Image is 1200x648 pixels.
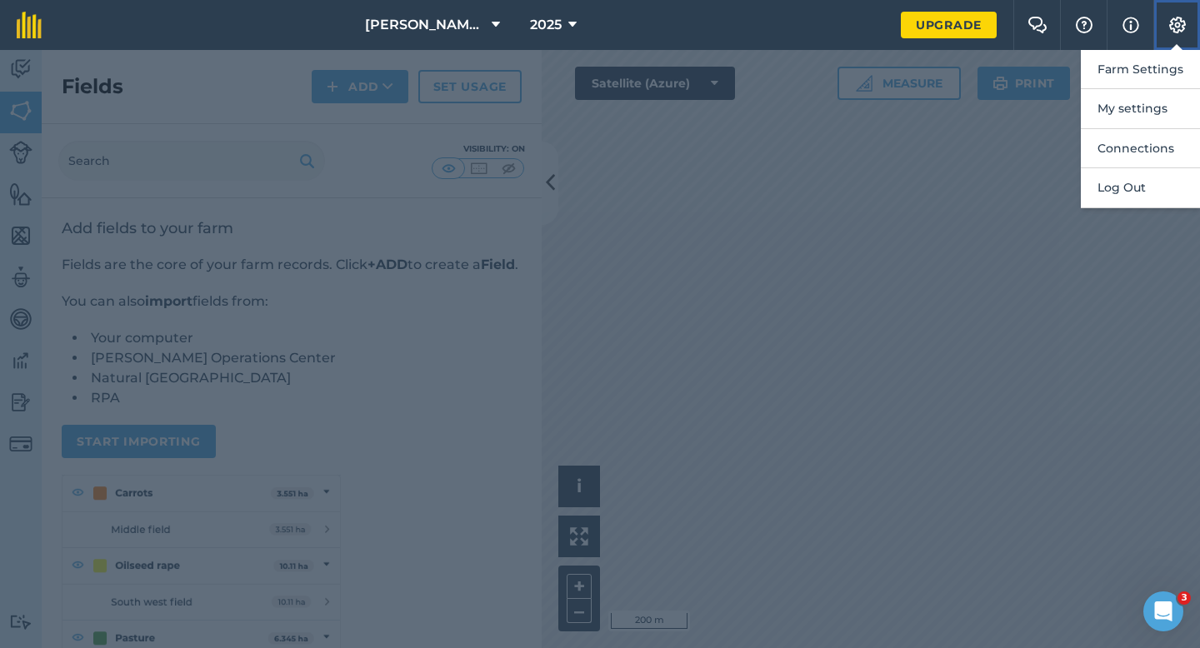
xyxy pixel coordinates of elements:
[1167,17,1187,33] img: A cog icon
[901,12,997,38] a: Upgrade
[1081,50,1200,89] button: Farm Settings
[1074,17,1094,33] img: A question mark icon
[1081,129,1200,168] button: Connections
[530,15,562,35] span: 2025
[1143,591,1183,631] iframe: Intercom live chat
[1081,89,1200,128] button: My settings
[1122,15,1139,35] img: svg+xml;base64,PHN2ZyB4bWxucz0iaHR0cDovL3d3dy53My5vcmcvMjAwMC9zdmciIHdpZHRoPSIxNyIgaGVpZ2h0PSIxNy...
[365,15,485,35] span: [PERSON_NAME] & Sons
[1027,17,1047,33] img: Two speech bubbles overlapping with the left bubble in the forefront
[1177,591,1191,605] span: 3
[17,12,42,38] img: fieldmargin Logo
[1081,168,1200,207] button: Log Out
